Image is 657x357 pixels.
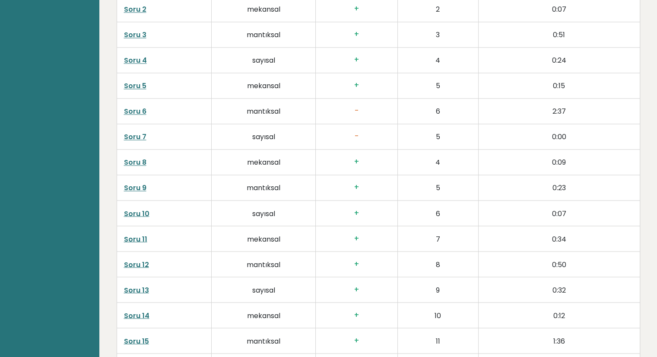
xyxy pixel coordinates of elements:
font: mantıksal [247,30,280,40]
font: 8 [436,259,440,269]
font: 5 [436,183,440,193]
font: 2 [436,4,440,14]
font: 2:37 [552,106,566,116]
font: + [354,156,359,167]
font: 0:07 [552,208,566,218]
font: 9 [436,285,440,295]
font: 6 [436,208,440,218]
font: 7 [436,234,440,244]
font: + [354,54,359,65]
font: 4 [435,157,440,167]
font: 0:23 [552,183,566,193]
font: - [354,105,359,116]
font: mekansal [247,81,280,91]
font: sayısal [252,208,275,218]
font: 0:24 [552,55,566,65]
font: 10 [435,310,441,320]
font: + [354,258,359,269]
a: Soru 11 [124,234,147,244]
font: + [354,182,359,192]
font: 1:36 [553,336,565,346]
font: 0:12 [553,310,565,320]
font: sayısal [252,55,275,65]
a: Soru 14 [124,310,149,320]
font: mantıksal [247,183,280,193]
font: mekansal [247,157,280,167]
a: Soru 12 [124,259,149,269]
font: mantıksal [247,336,280,346]
font: + [354,80,359,90]
a: Soru 4 [124,55,147,65]
font: + [354,335,359,345]
font: 0:09 [552,157,566,167]
font: sayısal [252,285,275,295]
font: mekansal [247,4,280,14]
font: mantıksal [247,259,280,269]
font: + [354,309,359,320]
font: 5 [436,81,440,91]
font: 0:51 [553,30,565,40]
a: Soru 13 [124,285,149,295]
font: + [354,3,359,14]
font: + [354,29,359,39]
a: Soru 15 [124,336,149,346]
a: Soru 2 [124,4,146,14]
a: Soru 6 [124,106,146,116]
font: mekansal [247,234,280,244]
font: 4 [435,55,440,65]
font: 0:32 [552,285,566,295]
font: 0:15 [553,81,565,91]
a: Soru 9 [124,183,146,193]
font: sayısal [252,132,275,142]
font: 6 [436,106,440,116]
font: 3 [436,30,440,40]
font: + [354,284,359,294]
a: Soru 7 [124,132,146,142]
font: 0:07 [552,4,566,14]
a: Soru 5 [124,81,146,91]
a: Soru 10 [124,208,149,218]
font: + [354,207,359,218]
font: - [354,131,359,141]
font: 0:34 [552,234,566,244]
a: Soru 8 [124,157,146,167]
font: 11 [436,336,440,346]
a: Soru 3 [124,30,146,40]
font: 0:00 [552,132,566,142]
font: 5 [436,132,440,142]
font: mantıksal [247,106,280,116]
font: + [354,233,359,243]
font: 0:50 [552,259,566,269]
font: mekansal [247,310,280,320]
